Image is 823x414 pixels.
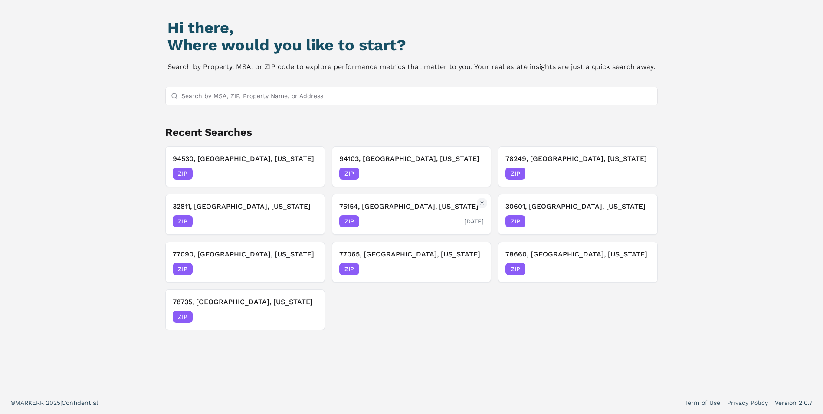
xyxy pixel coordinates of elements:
span: ZIP [505,215,525,227]
span: [DATE] [298,312,318,321]
button: Remove 78735, Austin, Texas78735, [GEOGRAPHIC_DATA], [US_STATE]ZIP[DATE] [165,289,325,330]
span: ZIP [339,215,359,227]
h3: 78249, [GEOGRAPHIC_DATA], [US_STATE] [505,154,650,164]
button: Remove 77065, Houston, Texas77065, [GEOGRAPHIC_DATA], [US_STATE]ZIP[DATE] [332,242,492,283]
span: ZIP [173,215,193,227]
span: ZIP [339,263,359,275]
span: ZIP [505,168,525,180]
span: ZIP [505,263,525,275]
h3: 77065, [GEOGRAPHIC_DATA], [US_STATE] [339,249,484,260]
span: [DATE] [464,169,484,178]
button: Remove 75154, Red Oak, Texas [477,198,487,208]
h2: Recent Searches [165,125,658,139]
h3: 75154, [GEOGRAPHIC_DATA], [US_STATE] [339,201,484,212]
button: Remove 77090, Houston, Texas77090, [GEOGRAPHIC_DATA], [US_STATE]ZIP[DATE] [165,242,325,283]
h3: 78660, [GEOGRAPHIC_DATA], [US_STATE] [505,249,650,260]
span: [DATE] [464,265,484,273]
span: ZIP [173,311,193,323]
span: [DATE] [631,169,650,178]
button: Remove 32811, Orlando, Florida32811, [GEOGRAPHIC_DATA], [US_STATE]ZIP[DATE] [165,194,325,235]
span: [DATE] [298,265,318,273]
input: Search by MSA, ZIP, Property Name, or Address [181,87,652,105]
span: ZIP [173,263,193,275]
button: Remove 78249, San Antonio, Texas78249, [GEOGRAPHIC_DATA], [US_STATE]ZIP[DATE] [498,146,658,187]
h3: 78735, [GEOGRAPHIC_DATA], [US_STATE] [173,297,318,307]
h3: 94530, [GEOGRAPHIC_DATA], [US_STATE] [173,154,318,164]
h3: 94103, [GEOGRAPHIC_DATA], [US_STATE] [339,154,484,164]
h3: 77090, [GEOGRAPHIC_DATA], [US_STATE] [173,249,318,260]
span: [DATE] [631,265,650,273]
a: Term of Use [685,398,720,407]
span: [DATE] [464,217,484,226]
span: ZIP [339,168,359,180]
span: [DATE] [298,217,318,226]
button: Remove 94530, El Cerrito, California94530, [GEOGRAPHIC_DATA], [US_STATE]ZIP[DATE] [165,146,325,187]
a: Privacy Policy [727,398,768,407]
h1: Hi there, [167,19,655,36]
span: MARKERR [15,399,46,406]
a: Version 2.0.7 [775,398,813,407]
span: © [10,399,15,406]
span: ZIP [173,168,193,180]
h2: Where would you like to start? [167,36,655,54]
button: Remove 78660, Pflugerville, Texas78660, [GEOGRAPHIC_DATA], [US_STATE]ZIP[DATE] [498,242,658,283]
p: Search by Property, MSA, or ZIP code to explore performance metrics that matter to you. Your real... [167,61,655,73]
button: Remove 75154, Red Oak, Texas75154, [GEOGRAPHIC_DATA], [US_STATE]ZIP[DATE] [332,194,492,235]
span: [DATE] [298,169,318,178]
span: Confidential [62,399,98,406]
span: 2025 | [46,399,62,406]
h3: 30601, [GEOGRAPHIC_DATA], [US_STATE] [505,201,650,212]
button: Remove 30601, Athens, Georgia30601, [GEOGRAPHIC_DATA], [US_STATE]ZIP[DATE] [498,194,658,235]
h3: 32811, [GEOGRAPHIC_DATA], [US_STATE] [173,201,318,212]
span: [DATE] [631,217,650,226]
button: Remove 94103, San Francisco, California94103, [GEOGRAPHIC_DATA], [US_STATE]ZIP[DATE] [332,146,492,187]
